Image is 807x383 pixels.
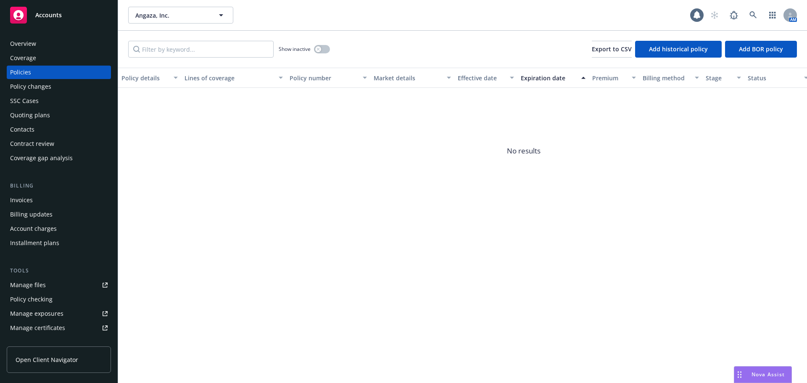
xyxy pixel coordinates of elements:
[454,68,517,88] button: Effective date
[734,366,792,383] button: Nova Assist
[10,208,53,221] div: Billing updates
[7,193,111,207] a: Invoices
[374,74,442,82] div: Market details
[635,41,722,58] button: Add historical policy
[7,37,111,50] a: Overview
[7,222,111,235] a: Account charges
[745,7,762,24] a: Search
[10,51,36,65] div: Coverage
[10,108,50,122] div: Quoting plans
[7,51,111,65] a: Coverage
[7,108,111,122] a: Quoting plans
[725,7,742,24] a: Report a Bug
[118,68,181,88] button: Policy details
[458,74,505,82] div: Effective date
[10,123,34,136] div: Contacts
[10,66,31,79] div: Policies
[649,45,708,53] span: Add historical policy
[121,74,169,82] div: Policy details
[7,293,111,306] a: Policy checking
[370,68,454,88] button: Market details
[748,74,799,82] div: Status
[10,321,65,335] div: Manage certificates
[7,307,111,320] a: Manage exposures
[128,41,274,58] input: Filter by keyword...
[181,68,286,88] button: Lines of coverage
[7,267,111,275] div: Tools
[7,321,111,335] a: Manage certificates
[592,74,627,82] div: Premium
[739,45,783,53] span: Add BOR policy
[7,123,111,136] a: Contacts
[35,12,62,18] span: Accounts
[286,68,370,88] button: Policy number
[706,74,732,82] div: Stage
[725,41,797,58] button: Add BOR policy
[10,37,36,50] div: Overview
[521,74,576,82] div: Expiration date
[10,80,51,93] div: Policy changes
[128,7,233,24] button: Angaza, Inc.
[639,68,702,88] button: Billing method
[7,236,111,250] a: Installment plans
[706,7,723,24] a: Start snowing
[7,151,111,165] a: Coverage gap analysis
[7,66,111,79] a: Policies
[7,278,111,292] a: Manage files
[7,80,111,93] a: Policy changes
[10,293,53,306] div: Policy checking
[7,3,111,27] a: Accounts
[10,94,39,108] div: SSC Cases
[16,355,78,364] span: Open Client Navigator
[185,74,274,82] div: Lines of coverage
[643,74,690,82] div: Billing method
[10,307,63,320] div: Manage exposures
[10,278,46,292] div: Manage files
[135,11,208,20] span: Angaza, Inc.
[734,367,745,383] div: Drag to move
[7,335,111,349] a: Manage claims
[10,193,33,207] div: Invoices
[589,68,639,88] button: Premium
[592,41,632,58] button: Export to CSV
[10,335,53,349] div: Manage claims
[279,45,311,53] span: Show inactive
[702,68,744,88] button: Stage
[752,371,785,378] span: Nova Assist
[7,208,111,221] a: Billing updates
[517,68,589,88] button: Expiration date
[764,7,781,24] a: Switch app
[7,182,111,190] div: Billing
[592,45,632,53] span: Export to CSV
[10,137,54,151] div: Contract review
[10,222,57,235] div: Account charges
[290,74,358,82] div: Policy number
[10,236,59,250] div: Installment plans
[10,151,73,165] div: Coverage gap analysis
[7,137,111,151] a: Contract review
[7,94,111,108] a: SSC Cases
